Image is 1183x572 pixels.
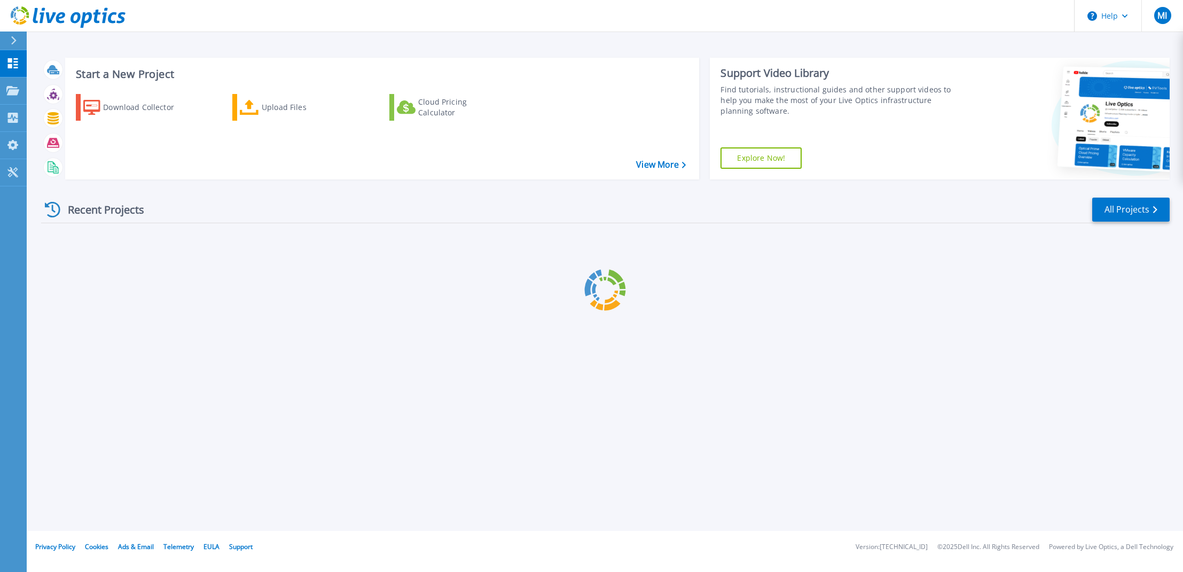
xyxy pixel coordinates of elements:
h3: Start a New Project [76,68,686,80]
a: All Projects [1092,198,1170,222]
div: Download Collector [103,97,189,118]
div: Find tutorials, instructional guides and other support videos to help you make the most of your L... [720,84,957,116]
div: Cloud Pricing Calculator [418,97,504,118]
a: Support [229,542,253,551]
a: Explore Now! [720,147,802,169]
li: © 2025 Dell Inc. All Rights Reserved [937,544,1039,551]
li: Version: [TECHNICAL_ID] [856,544,928,551]
a: EULA [203,542,220,551]
div: Recent Projects [41,197,159,223]
a: Ads & Email [118,542,154,551]
div: Support Video Library [720,66,957,80]
a: Privacy Policy [35,542,75,551]
a: View More [636,160,686,170]
a: Cookies [85,542,108,551]
a: Upload Files [232,94,351,121]
span: MI [1157,11,1167,20]
a: Download Collector [76,94,195,121]
a: Cloud Pricing Calculator [389,94,508,121]
li: Powered by Live Optics, a Dell Technology [1049,544,1173,551]
a: Telemetry [163,542,194,551]
div: Upload Files [262,97,347,118]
